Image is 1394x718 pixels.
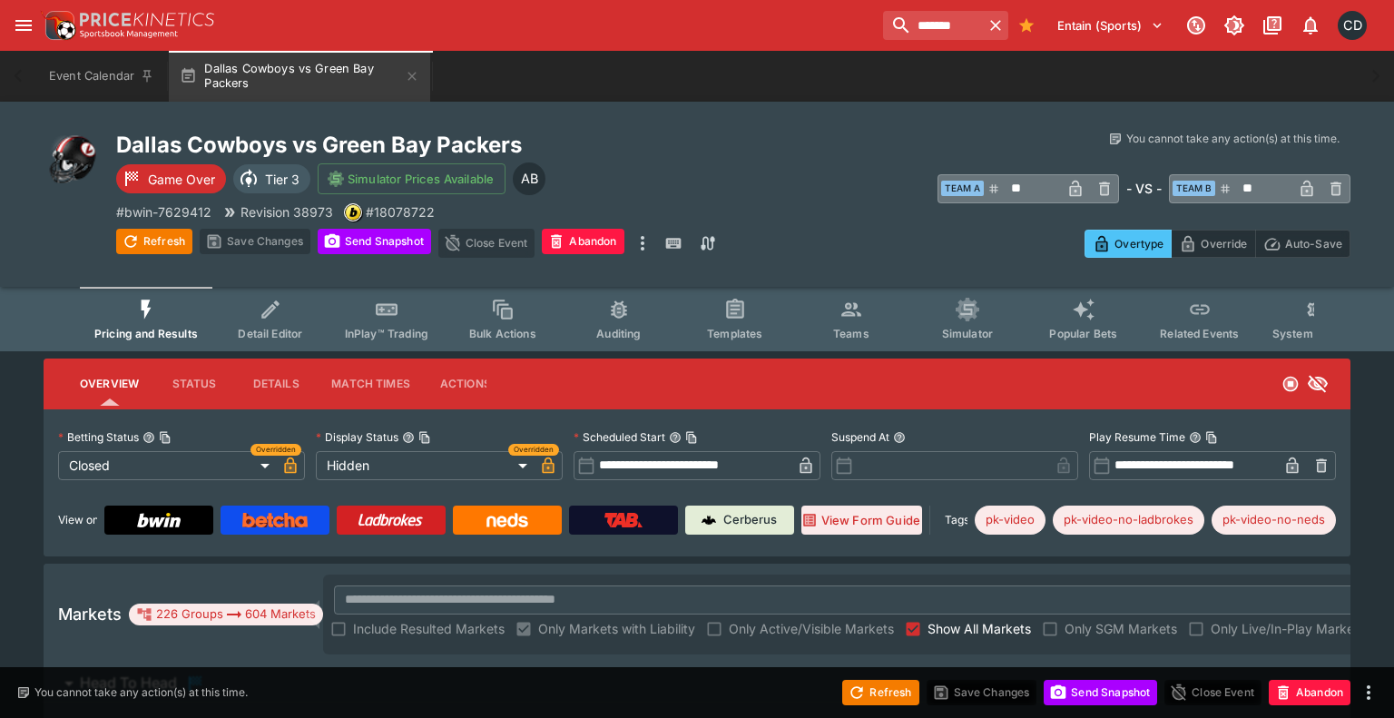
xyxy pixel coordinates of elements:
img: PriceKinetics Logo [40,7,76,44]
button: Event Calendar [38,51,165,102]
button: View Form Guide [801,506,922,535]
h5: Markets [58,604,122,625]
span: Include Resulted Markets [353,619,505,638]
button: more [1358,682,1379,703]
button: Select Tenant [1046,11,1174,40]
button: Betting StatusCopy To Clipboard [142,431,155,444]
h6: - VS - [1126,179,1162,198]
div: Start From [1085,230,1350,258]
button: open drawer [7,9,40,42]
span: Auditing [596,327,641,340]
button: Refresh [116,229,192,254]
span: Related Events [1160,327,1239,340]
div: Closed [58,451,276,480]
button: Connected to PK [1180,9,1212,42]
div: Betting Target: cerberus [975,506,1045,535]
span: Show All Markets [928,619,1031,638]
p: Overtype [1114,234,1163,253]
img: Cerberus [702,513,716,527]
span: Pricing and Results [94,327,198,340]
div: Betting Target: cerberus [1212,506,1336,535]
button: Bookmarks [1012,11,1041,40]
img: Bwin [137,513,181,527]
p: Revision 38973 [241,202,333,221]
span: Team B [1173,181,1215,196]
span: pk-video-no-neds [1212,511,1336,529]
p: Auto-Save [1285,234,1342,253]
button: Notifications [1294,9,1327,42]
span: InPlay™ Trading [345,327,428,340]
span: pk-video [975,511,1045,529]
button: Overtype [1085,230,1172,258]
span: Overridden [256,444,296,456]
img: american_football.png [44,131,102,189]
span: Only SGM Markets [1065,619,1177,638]
button: Abandon [542,229,623,254]
label: View on : [58,506,97,535]
img: TabNZ [604,513,643,527]
button: Match Times [317,362,425,406]
p: Copy To Clipboard [366,202,435,221]
span: Mark an event as closed and abandoned. [542,231,623,250]
button: Actions [425,362,506,406]
p: Play Resume Time [1089,429,1185,445]
button: Copy To Clipboard [418,431,431,444]
button: Suspend At [893,431,906,444]
img: PriceKinetics [80,13,214,26]
p: Tier 3 [265,170,299,189]
div: Cameron Duffy [1338,11,1367,40]
button: Simulator Prices Available [318,163,506,194]
span: Simulator [942,327,993,340]
div: Event type filters [80,287,1314,351]
p: Game Over [148,170,215,189]
svg: Closed [1281,375,1300,393]
span: Detail Editor [238,327,302,340]
button: Auto-Save [1255,230,1350,258]
div: Hidden [316,451,534,480]
p: Cerberus [723,511,777,529]
img: bwin.png [345,204,361,221]
div: bwin [344,203,362,221]
div: 226 Groups 604 Markets [136,604,316,625]
p: Copy To Clipboard [116,202,211,221]
button: Cameron Duffy [1332,5,1372,45]
span: Templates [707,327,762,340]
span: Only Active/Visible Markets [729,619,894,638]
span: Team A [941,181,984,196]
button: Copy To Clipboard [159,431,172,444]
p: You cannot take any action(s) at this time. [1126,131,1340,147]
button: Toggle light/dark mode [1218,9,1251,42]
p: Betting Status [58,429,139,445]
span: System Controls [1272,327,1361,340]
label: Tags: [945,506,967,535]
span: Bulk Actions [469,327,536,340]
button: Details [235,362,317,406]
button: Dallas Cowboys vs Green Bay Packers [169,51,430,102]
img: Neds [486,513,527,527]
button: more [632,229,653,258]
p: You cannot take any action(s) at this time. [34,684,248,701]
button: Documentation [1256,9,1289,42]
span: pk-video-no-ladbrokes [1053,511,1204,529]
span: Overridden [514,444,554,456]
img: Ladbrokes [358,513,424,527]
button: Override [1171,230,1255,258]
p: Override [1201,234,1247,253]
span: Popular Bets [1049,327,1117,340]
button: Send Snapshot [318,229,431,254]
button: Scheduled StartCopy To Clipboard [669,431,682,444]
input: search [883,11,983,40]
span: Only Markets with Liability [538,619,695,638]
p: Display Status [316,429,398,445]
button: Overview [65,362,153,406]
button: Display StatusCopy To Clipboard [402,431,415,444]
button: Status [153,362,235,406]
a: Cerberus [685,506,794,535]
button: Head To Head [44,665,1350,702]
img: Sportsbook Management [80,30,178,38]
span: Mark an event as closed and abandoned. [1269,682,1350,700]
img: Betcha [242,513,308,527]
button: Refresh [842,680,918,705]
svg: Hidden [1307,373,1329,395]
h2: Copy To Clipboard [116,131,733,159]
